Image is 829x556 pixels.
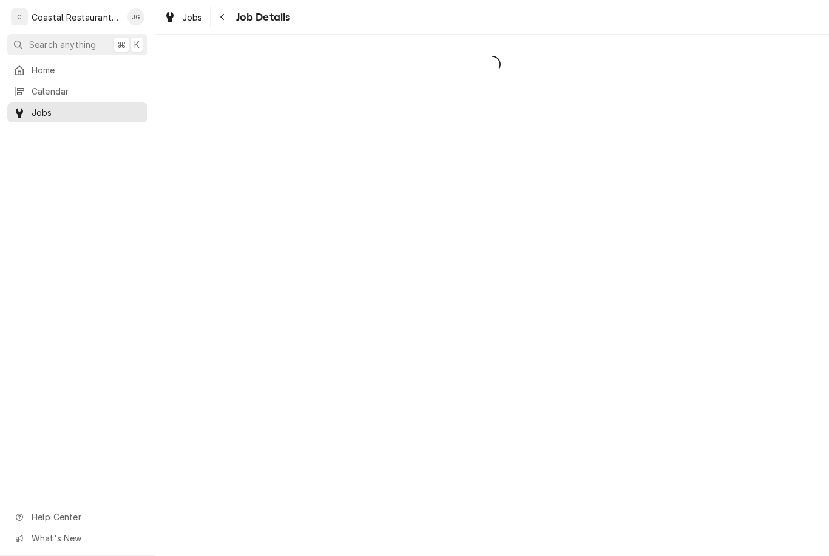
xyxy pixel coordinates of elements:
[7,528,147,548] a: Go to What's New
[155,52,829,77] span: Loading...
[11,8,28,25] div: C
[127,8,144,25] div: James Gatton's Avatar
[117,38,126,51] span: ⌘
[182,11,203,24] span: Jobs
[159,7,208,27] a: Jobs
[7,60,147,80] a: Home
[134,38,140,51] span: K
[232,9,291,25] span: Job Details
[32,11,121,24] div: Coastal Restaurant Repair
[32,106,141,119] span: Jobs
[32,85,141,98] span: Calendar
[32,64,141,76] span: Home
[7,81,147,101] a: Calendar
[32,511,140,523] span: Help Center
[29,38,96,51] span: Search anything
[7,34,147,55] button: Search anything⌘K
[32,532,140,544] span: What's New
[7,507,147,527] a: Go to Help Center
[7,102,147,122] a: Jobs
[213,7,232,27] button: Navigate back
[127,8,144,25] div: JG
